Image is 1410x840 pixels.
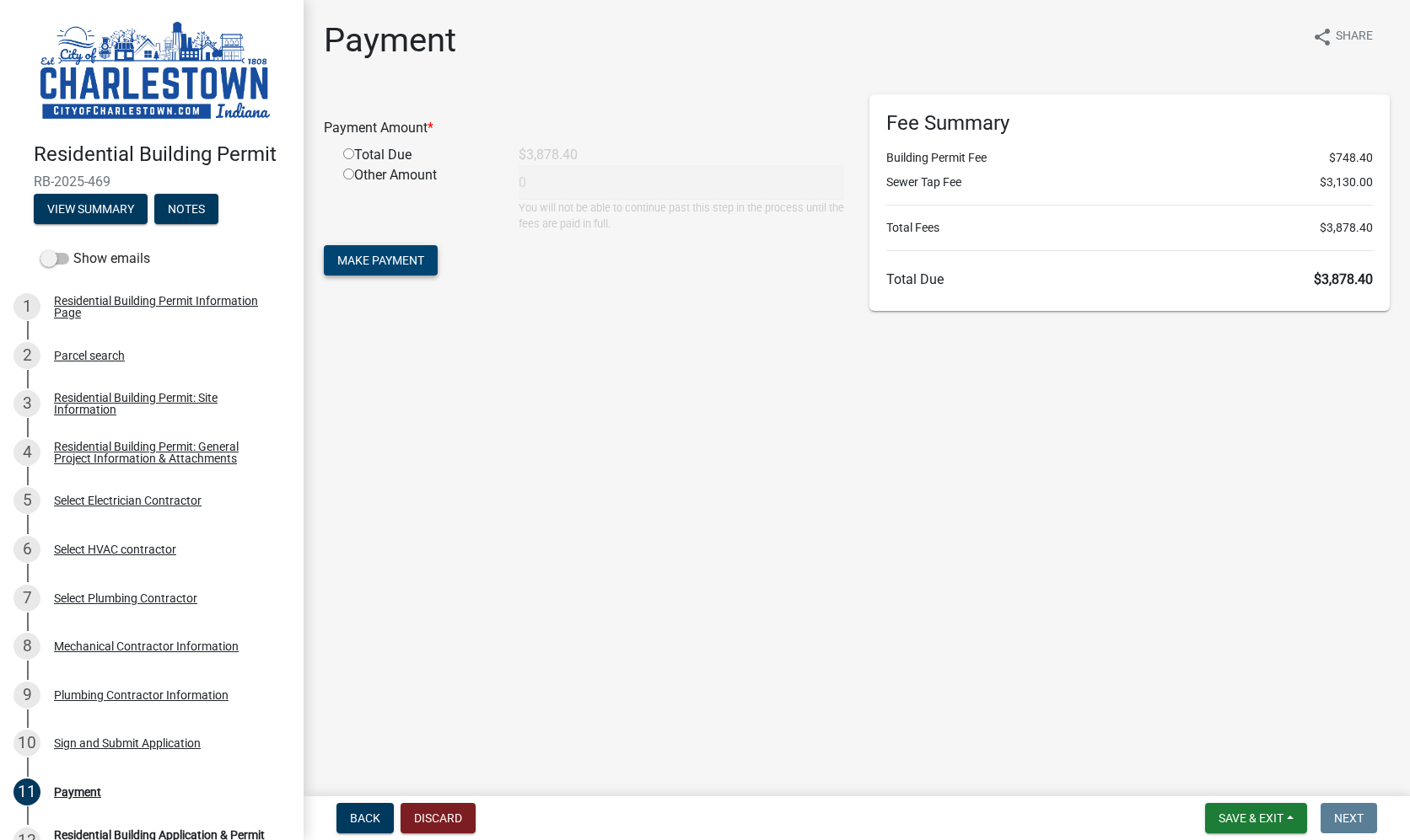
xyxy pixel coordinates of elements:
[13,585,40,612] div: 7
[886,219,1373,237] li: Total Fees
[13,778,40,805] div: 11
[54,392,277,415] div: Residential Building Permit: Site Information
[54,295,277,318] div: Residential Building Permit Information Page
[34,203,148,217] wm-modal-confirm: Summary
[350,811,380,825] span: Back
[1320,174,1373,191] span: $3,130.00
[34,174,270,190] span: RB-2025-469
[324,20,456,61] h1: Payment
[1320,219,1373,237] span: $3,878.40
[886,271,1373,287] h6: Total Due
[54,786,101,798] div: Payment
[1321,803,1377,833] button: Next
[13,730,40,757] div: 10
[34,18,277,125] img: City of Charlestown, Indiana
[886,174,1373,191] li: Sewer Tap Fee
[401,803,476,833] button: Discard
[886,111,1373,136] h6: Fee Summary
[54,640,239,652] div: Mechanical Contractor Information
[337,254,424,267] span: Make Payment
[34,194,148,224] button: View Summary
[1314,271,1373,287] span: $3,878.40
[13,536,40,563] div: 6
[54,737,201,749] div: Sign and Submit Application
[331,165,506,232] div: Other Amount
[1336,27,1373,47] span: Share
[54,592,197,604] div: Select Plumbing Contractor
[54,441,277,464] div: Residential Building Permit: General Project Information & Attachments
[54,543,176,555] div: Select HVAC contractor
[13,487,40,514] div: 5
[40,249,150,269] label: Show emails
[13,390,40,417] div: 3
[331,145,506,165] div: Total Due
[1299,20,1386,53] button: shareShare
[1334,811,1364,825] span: Next
[886,149,1373,167] li: Building Permit Fee
[311,118,857,138] div: Payment Amount
[1219,811,1284,825] span: Save & Exit
[336,803,394,833] button: Back
[1312,27,1332,47] i: share
[34,142,290,167] h4: Residential Building Permit
[13,633,40,660] div: 8
[1329,149,1373,167] span: $748.40
[1205,803,1307,833] button: Save & Exit
[54,350,125,361] div: Parcel search
[154,194,218,224] button: Notes
[324,245,438,276] button: Make Payment
[13,293,40,320] div: 1
[54,689,229,701] div: Plumbing Contractor Information
[54,495,202,506] div: Select Electrician Contractor
[13,682,40,709] div: 9
[154,203,218,217] wm-modal-confirm: Notes
[13,439,40,466] div: 4
[13,342,40,369] div: 2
